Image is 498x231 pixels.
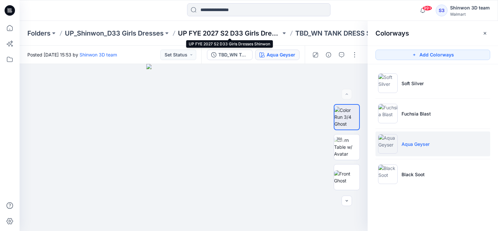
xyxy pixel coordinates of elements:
[323,50,334,60] button: Details
[267,51,295,58] div: Aqua Geyser
[80,52,117,57] a: Shinwon 3D team
[402,141,430,147] p: Aqua Geyser
[402,110,431,117] p: Fuchsia Blast
[207,50,253,60] button: TBD_WN TANK DRESS SKORT
[65,29,164,38] a: UP_Shinwon_D33 Girls Dresses
[27,29,51,38] a: Folders
[146,64,241,231] img: eyJhbGciOiJIUzI1NiIsImtpZCI6IjAiLCJzbHQiOiJzZXMiLCJ0eXAiOiJKV1QifQ.eyJkYXRhIjp7InR5cGUiOiJzdG9yYW...
[378,73,398,93] img: Soft Silver
[402,80,424,87] p: Soft Silver
[378,104,398,123] img: Fuchsia Blast
[375,50,490,60] button: Add Colorways
[450,12,490,17] div: Walmart
[295,29,388,38] p: TBD_WN TANK DRESS SKORT
[178,29,281,38] a: UP FYE 2027 S2 D33 Girls Dresses Shinwon
[27,51,117,58] span: Posted [DATE] 15:53 by
[422,6,432,11] span: 99+
[334,137,359,157] img: Turn Table w/ Avatar
[378,164,398,184] img: Black Soot
[375,29,409,37] h2: Colorways
[436,5,447,16] div: S3
[334,107,359,127] img: Color Run 3/4 Ghost
[255,50,300,60] button: Aqua Geyser
[378,134,398,154] img: Aqua Geyser
[218,51,248,58] div: TBD_WN TANK DRESS SKORT
[450,4,490,12] div: Shinwon 3D team
[402,171,425,178] p: Black Soot
[334,170,359,184] img: Front Ghost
